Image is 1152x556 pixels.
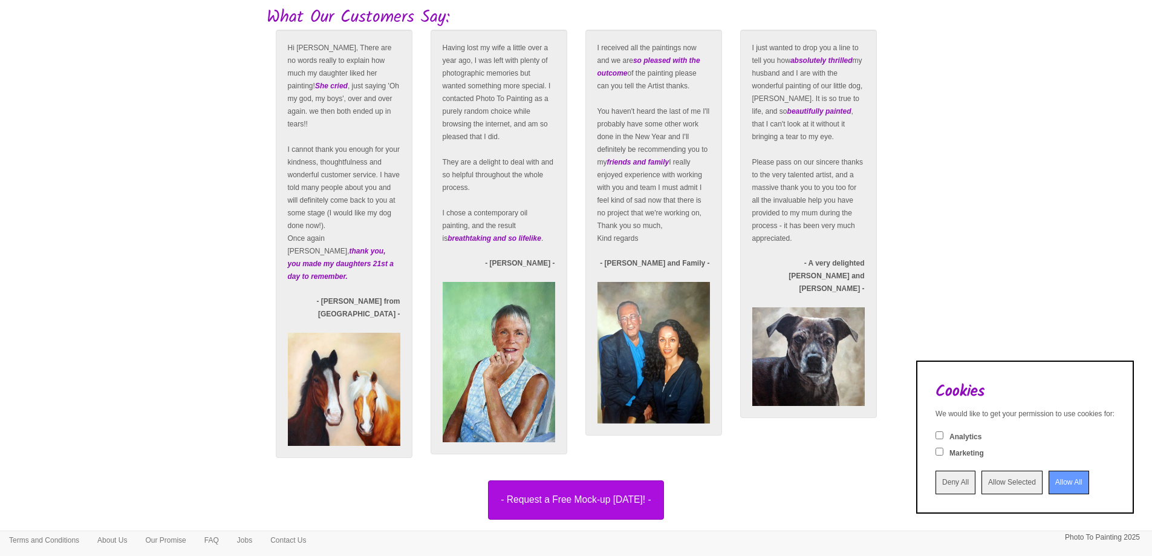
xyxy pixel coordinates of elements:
[316,297,400,318] strong: - [PERSON_NAME] from [GEOGRAPHIC_DATA] -
[949,448,984,459] label: Marketing
[288,333,400,446] img: Oil painting of 2 horses
[597,56,700,77] em: so pleased with the outcome
[752,158,863,243] span: Please pass on our sincere thanks to the very talented artist, and a massive thank you to you too...
[267,480,886,519] a: - Request a Free Mock-up [DATE]! -
[752,307,865,406] img: Oil painting of a dog
[936,471,975,494] input: Deny All
[443,282,555,442] img: Portrait Painting
[597,107,710,217] span: You haven't heard the last of me I'll probably have some other work done in the New Year and I'll...
[261,531,315,549] a: Contact Us
[488,480,663,519] button: - Request a Free Mock-up [DATE]! -
[1049,471,1089,494] input: Allow All
[88,531,136,549] a: About Us
[936,383,1115,401] h2: Cookies
[228,531,261,549] a: Jobs
[607,158,669,166] em: friends and family
[600,259,709,267] strong: - [PERSON_NAME] and Family -
[443,42,555,245] p: Having lost my wife a little over a year ago, I was left with plenty of photographic memories but...
[288,44,399,128] span: Hi [PERSON_NAME], There are no words really to explain how much my daughter liked her painting! ,...
[315,82,348,90] em: She cried
[288,42,400,283] p: I cannot thank you enough for your kindness, thoughtfulness and wonderful customer service. I hav...
[485,259,555,267] strong: - [PERSON_NAME] -
[597,282,710,423] img: Oil painting of 2 horses
[597,42,710,245] p: I received all the paintings now and we are of the painting please can you tell the Artist thanks...
[949,432,981,442] label: Analytics
[136,531,195,549] a: Our Promise
[195,531,228,549] a: FAQ
[1065,531,1140,544] p: Photo To Painting 2025
[787,107,851,116] em: beautifully painted
[936,409,1115,419] div: We would like to get your permission to use cookies for:
[981,471,1043,494] input: Allow Selected
[789,259,864,293] strong: - A very delighted [PERSON_NAME] and [PERSON_NAME] -
[447,234,541,243] em: breathtaking and so lifelike
[267,8,886,27] h2: What Our Customers Say:
[288,247,394,281] em: thank you, you made my daughters 21st a day to remember.
[790,56,853,65] em: absolutely thrilled
[752,42,865,245] p: I just wanted to drop you a line to tell you how my husband and I are with the wonderful painting...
